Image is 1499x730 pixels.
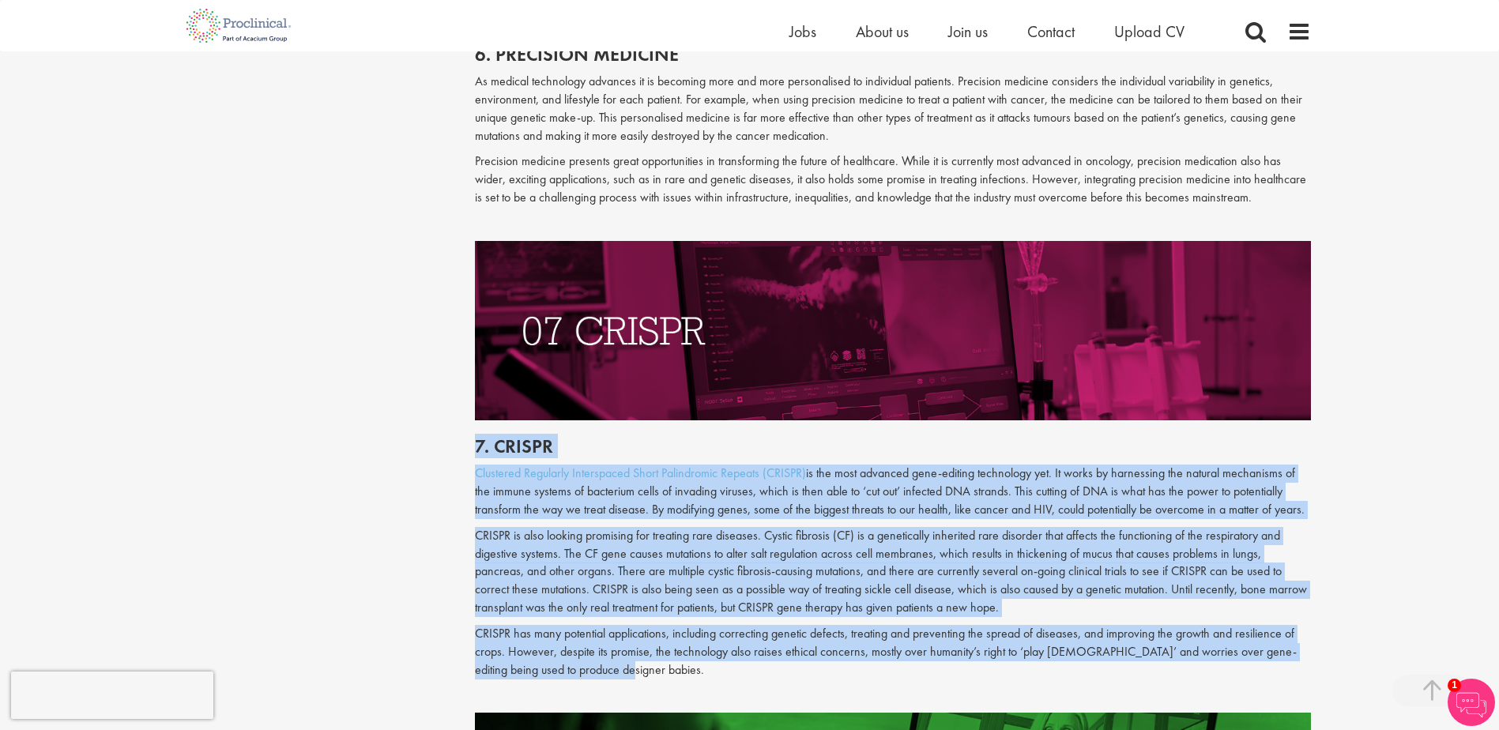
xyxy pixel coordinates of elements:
[948,21,988,42] a: Join us
[475,465,1311,519] p: is the most advanced gene-editing technology yet. It works by harnessing the natural mechanisms o...
[475,44,1311,65] h2: 6. Precision medicine
[475,436,1311,457] h2: 7. CRISPR
[1027,21,1075,42] a: Contact
[11,672,213,719] iframe: reCAPTCHA
[475,465,806,481] a: Clustered Regularly Interspaced Short Palindromic Repeats (CRISPR)
[475,625,1311,679] p: CRISPR has many potential applications, including correcting genetic defects, treating and preven...
[856,21,909,42] a: About us
[1448,679,1461,692] span: 1
[1448,679,1495,726] img: Chatbot
[789,21,816,42] a: Jobs
[475,527,1311,617] p: CRISPR is also looking promising for treating rare diseases. Cystic fibrosis (CF) is a geneticall...
[1114,21,1185,42] a: Upload CV
[475,152,1311,207] p: Precision medicine presents great opportunities in transforming the future of healthcare. While i...
[475,73,1311,145] p: As medical technology advances it is becoming more and more personalised to individual patients. ...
